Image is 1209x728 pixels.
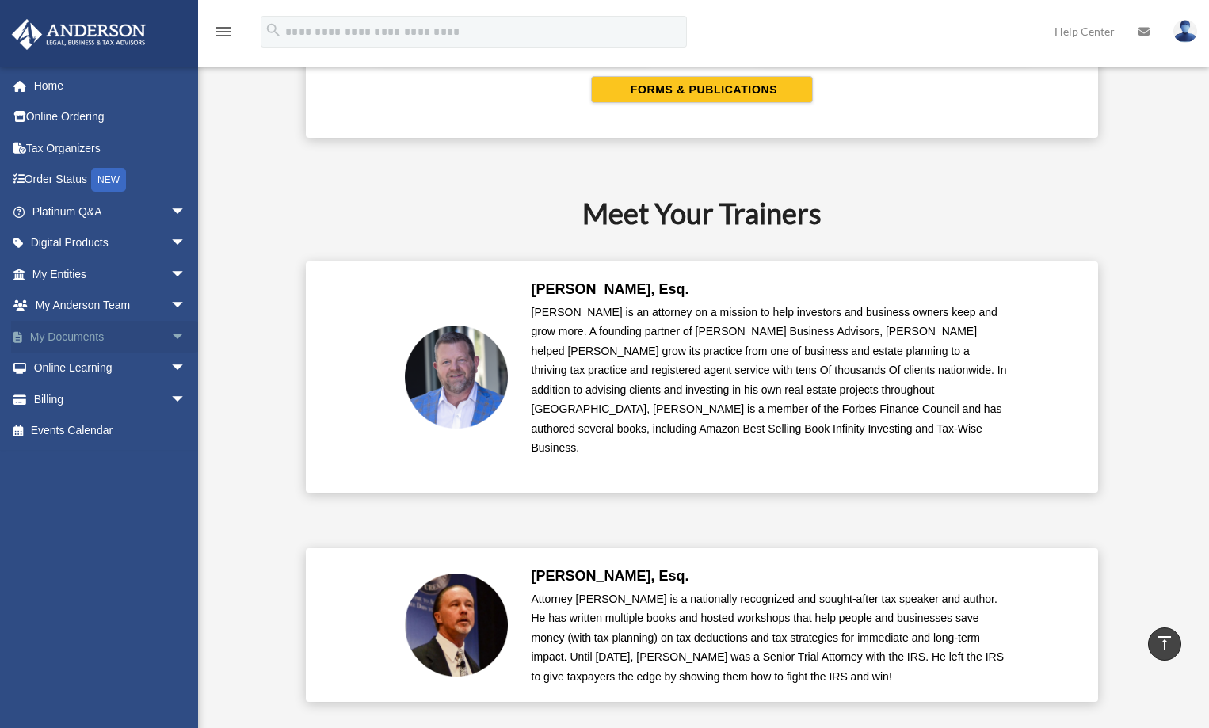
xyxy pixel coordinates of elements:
span: arrow_drop_down [170,258,202,291]
b: [PERSON_NAME], Esq. [532,568,689,584]
img: Scott-Estill-Headshot.png [405,574,508,677]
a: FORMS & PUBLICATIONS [322,76,1082,103]
a: Online Learningarrow_drop_down [11,353,210,384]
div: NEW [91,168,126,192]
a: My Documentsarrow_drop_down [11,321,210,353]
a: My Entitiesarrow_drop_down [11,258,210,290]
a: Platinum Q&Aarrow_drop_down [11,196,210,227]
b: [PERSON_NAME], Esq. [532,281,689,297]
a: Tax Organizers [11,132,210,164]
span: arrow_drop_down [170,227,202,260]
a: Billingarrow_drop_down [11,383,210,415]
a: Digital Productsarrow_drop_down [11,227,210,259]
a: Events Calendar [11,415,210,447]
h2: Meet Your Trainers [223,193,1180,233]
span: arrow_drop_down [170,353,202,385]
img: Toby-circle-head.png [405,326,508,429]
span: arrow_drop_down [170,290,202,322]
img: Anderson Advisors Platinum Portal [7,19,151,50]
a: Online Ordering [11,101,210,133]
i: menu [214,22,233,41]
i: search [265,21,282,39]
div: Attorney [PERSON_NAME] is a nationally recognized and sought-after tax speaker and author. He has... [532,589,1007,687]
span: arrow_drop_down [170,196,202,228]
a: vertical_align_top [1148,627,1181,661]
a: My Anderson Teamarrow_drop_down [11,290,210,322]
a: Order StatusNEW [11,164,210,196]
img: User Pic [1173,20,1197,43]
span: FORMS & PUBLICATIONS [626,82,777,97]
button: FORMS & PUBLICATIONS [591,76,813,103]
a: menu [214,28,233,41]
i: vertical_align_top [1155,634,1174,653]
span: arrow_drop_down [170,383,202,416]
p: [PERSON_NAME] is an attorney on a mission to help investors and business owners keep and grow mor... [532,303,1007,458]
a: Home [11,70,210,101]
span: arrow_drop_down [170,321,202,353]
